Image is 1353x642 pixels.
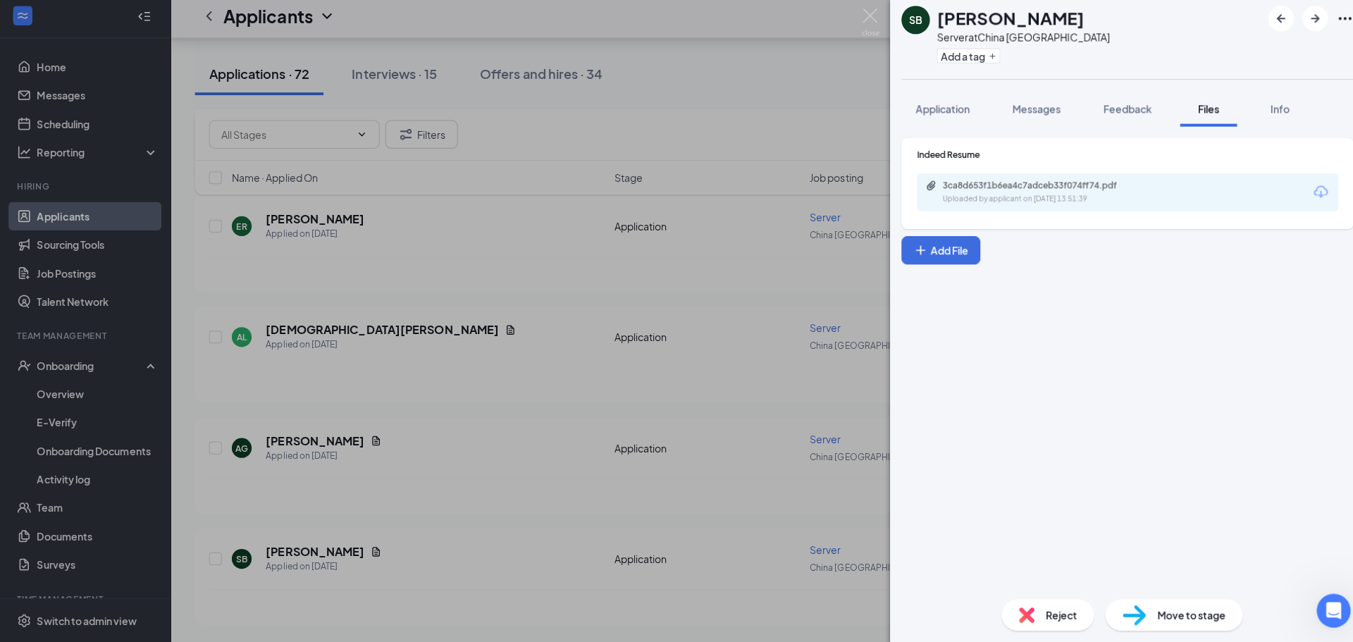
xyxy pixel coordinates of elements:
[1259,107,1278,120] span: Info
[929,35,1100,49] div: Server at China [GEOGRAPHIC_DATA]
[908,107,961,120] span: Application
[1037,607,1068,623] span: Reject
[1187,107,1209,120] span: Files
[1301,187,1318,204] svg: Download
[980,57,988,66] svg: Plus
[1257,11,1283,37] button: ArrowLeftNew
[1295,16,1312,32] svg: ArrowRight
[918,184,1146,209] a: Paperclip3ca8d653f1b6ea4c7adceb33f074ff74.pdfUploaded by applicant on [DATE] 13:51:39
[1003,107,1051,120] span: Messages
[894,240,972,268] button: Add FilePlus
[929,54,991,68] button: PlusAdd a tag
[1291,11,1316,37] button: ArrowRight
[934,197,1146,209] div: Uploaded by applicant on [DATE] 13:51:39
[1305,594,1339,628] iframe: Intercom live chat
[906,247,920,261] svg: Plus
[1094,107,1142,120] span: Feedback
[901,18,915,32] div: SB
[929,11,1075,35] h1: [PERSON_NAME]
[1147,607,1215,623] span: Move to stage
[934,184,1132,195] div: 3ca8d653f1b6ea4c7adceb33f074ff74.pdf
[918,184,929,195] svg: Paperclip
[1325,16,1342,32] svg: Ellipses
[909,153,1326,165] div: Indeed Resume
[1261,16,1278,32] svg: ArrowLeftNew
